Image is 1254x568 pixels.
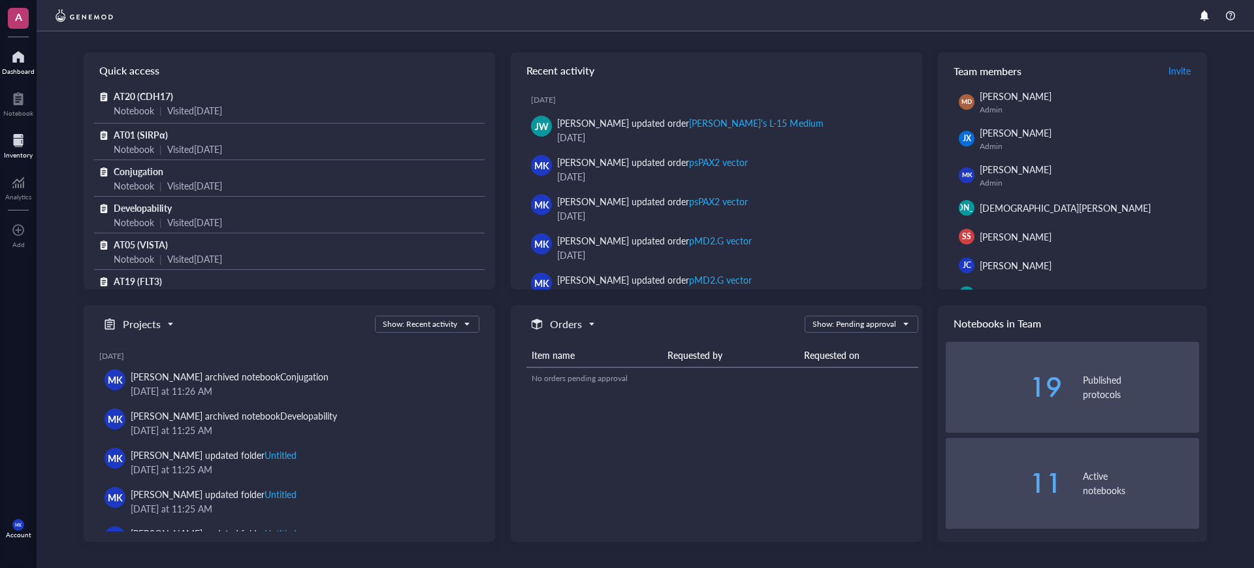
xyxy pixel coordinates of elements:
div: $ 322.91 [639,159,918,180]
div: 7 [875,323,933,332]
span: AT01 (SIRPα) [114,128,168,141]
div: [PERSON_NAME] updated order [557,155,748,169]
div: $13703.619999999999 [266,464,327,473]
div: Recent activity [33,219,89,231]
div: Admin [980,141,1194,152]
div: Notebook [114,103,154,118]
h5: Orders [550,316,582,332]
div: Developability [280,409,337,422]
span: Past 12 months [76,54,136,63]
div: Bulldog Bio Inc Chip Disposable Hemocytometer 50 slides [643,323,748,332]
div: Order Name [786,323,867,332]
div: Average cost per request [336,180,615,189]
div: [DATE] [557,248,901,262]
div: 7.44 days [942,159,1221,180]
div: $ 385,556.8 [33,159,312,180]
div: pMD2.G vector [163,352,213,362]
div: [DATE] at 11:25 AM [131,501,469,516]
div: Order overview [33,393,92,406]
div: Recent activity [511,52,922,89]
div: Gibco™ RPMI 1640 Medium (Case of 10) [643,273,748,282]
span: MK [108,373,123,387]
div: CellTiterGlo2.0 [643,339,748,348]
div: Total spending [33,552,86,565]
div: Conjugation [280,370,329,383]
div: Notebooks in Team [938,305,1207,342]
div: Researchers have ordered a variety of items, with Gibco™ RPMI 1640 Medium and 70% [MEDICAL_DATA] ... [32,117,1222,134]
span: MK [534,197,549,212]
div: Dashboard [2,67,35,75]
div: $6975.04 [266,497,327,507]
div: [PERSON_NAME] updated folder [131,487,297,501]
div: [DATE] [33,242,330,251]
a: MK[PERSON_NAME] updated folderUntitled[DATE] at 11:25 AM [99,443,479,482]
span: A [15,8,22,25]
span: JW [961,289,972,299]
div: Notebook [114,178,154,193]
div: Most requested Items [639,219,722,231]
div: 70% [MEDICAL_DATA] Alcohol (16 x 1000 mL) [643,290,748,299]
div: pMD2.G vector [689,234,752,247]
div: No orders pending approval [532,373,913,384]
th: Price [291,423,367,440]
div: Denied [46,497,65,507]
span: JW [40,260,52,272]
div: 7 [875,339,933,348]
a: JW[PERSON_NAME] updated order[PERSON_NAME]'s L-15 Medium[DATE] [521,110,912,150]
div: Active notebooks [1083,469,1199,497]
span: Refresh [1176,54,1200,63]
div: | [159,252,162,266]
div: Visited [DATE] [167,142,222,156]
button: Refresh [1156,50,1209,67]
div: 1790 [175,480,259,490]
div: Hybridoma Fusion and Cloning Supplement [643,306,748,315]
button: Invite [1168,60,1191,81]
span: JC [963,259,971,271]
u: week [791,407,806,416]
div: | [159,178,162,193]
th: Requested on [799,343,918,367]
a: JW[PERSON_NAME] updated order[PERSON_NAME]'s L-15 Medium[DATE] [33,253,330,284]
span: Learn more [832,120,869,130]
div: $364168.17 [266,480,327,490]
div: 19 [946,374,1062,400]
div: Genemod-AI [32,84,72,96]
div: [DATE] [531,95,912,105]
th: Requested by [662,343,798,367]
span: MK [961,171,971,180]
div: [DATE] at 11:26 AM [131,384,469,398]
span: Invite [1168,64,1191,77]
a: MK[PERSON_NAME] updated orderpMD2.G vector[DATE] [521,228,912,267]
div: Date range: [25,50,148,67]
div: Team members [938,52,1207,89]
div: Order Name [786,339,867,348]
div: | [159,215,162,229]
a: MK[PERSON_NAME] updated orderpMD2.G vector[DATE] [33,347,330,378]
span: MK [534,237,549,251]
th: Type [800,248,900,265]
div: Account [6,531,31,539]
div: Inventory [4,151,33,159]
div: Visited [DATE] [167,215,222,229]
div: Notebook [114,215,154,229]
div: Notebook [114,142,154,156]
div: [PERSON_NAME]'s L-15 Medium [689,116,823,129]
div: [DATE] [99,351,479,361]
div: [DATE] [557,130,901,144]
span: [PERSON_NAME] [980,230,1052,243]
span: MK [534,158,549,173]
div: Synced about 1 hour ago [177,29,254,41]
h5: Projects [123,316,161,332]
div: Inventory insights: Orders [25,25,169,42]
span: AT20 (CDH17) [114,90,173,103]
span: Developability [114,201,172,214]
div: Visited [DATE] [167,178,222,193]
div: psPAX2 vector [689,156,748,169]
a: MK[PERSON_NAME] updated orderpsPAX2 vector[DATE] [33,316,330,347]
div: Admin [980,105,1194,115]
div: [PERSON_NAME] updated order [59,289,210,301]
div: Ordered [46,464,69,473]
a: Dashboard [2,46,35,75]
div: [DATE] [59,331,322,343]
div: | [159,103,162,118]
